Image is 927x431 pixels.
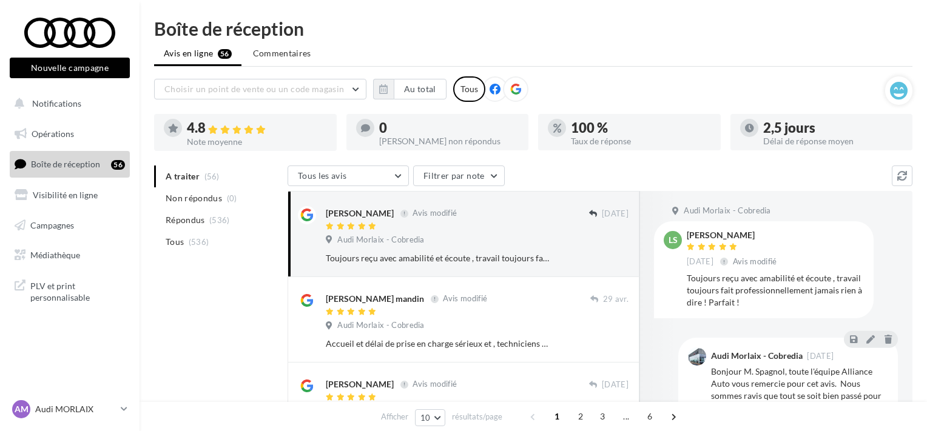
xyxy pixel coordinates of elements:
a: AM Audi MORLAIX [10,398,130,421]
span: Commentaires [253,47,311,59]
div: Toujours reçu avec amabilité et écoute , travail toujours fait professionnellement jamais rien à ... [326,252,550,264]
a: Médiathèque [7,242,132,268]
button: 10 [415,409,446,426]
span: 3 [593,407,612,426]
div: [PERSON_NAME] mandin [326,293,424,305]
div: [PERSON_NAME] [326,207,394,219]
button: Nouvelle campagne [10,58,130,78]
div: 4.8 [187,121,327,135]
span: Répondus [166,214,205,226]
div: Bonjour M. Spagnol, toute l'équipe Alliance Auto vous remercie pour cet avis. Nous sommes ravis q... [711,366,888,426]
a: Campagnes [7,213,132,238]
a: Boîte de réception56 [7,151,132,177]
span: Afficher [381,411,408,423]
div: 2,5 jours [763,121,903,135]
div: Boîte de réception [154,19,912,38]
button: Au total [373,79,447,99]
span: PLV et print personnalisable [30,278,125,304]
div: [PERSON_NAME] [687,231,780,239]
span: Notifications [32,98,81,109]
span: 1 [547,407,567,426]
span: Opérations [32,129,74,139]
button: Au total [394,79,447,99]
button: Tous les avis [288,165,409,186]
span: Médiathèque [30,250,80,260]
span: Choisir un point de vente ou un code magasin [164,84,344,94]
a: Opérations [7,121,132,147]
div: Toujours reçu avec amabilité et écoute , travail toujours fait professionnellement jamais rien à ... [687,272,864,309]
span: AM [15,403,29,415]
span: (536) [209,215,230,225]
div: Accueil et délai de prise en charge sérieux et , techniciens très compétents [326,338,550,350]
span: Audi Morlaix - Cobredia [337,235,424,246]
span: 29 avr. [603,294,629,305]
span: [DATE] [687,256,713,267]
span: [DATE] [602,209,629,219]
div: Note moyenne [187,138,327,146]
span: ... [616,407,636,426]
span: 2 [571,407,590,426]
span: Visibilité en ligne [33,190,98,200]
button: Choisir un point de vente ou un code magasin [154,79,366,99]
div: [PERSON_NAME] [326,378,394,390]
button: Filtrer par note [413,165,505,186]
div: Tous [453,76,485,102]
span: résultats/page [452,411,502,423]
button: Notifications [7,91,127,116]
span: Non répondus [166,192,222,204]
span: Avis modifié [443,294,487,304]
div: 0 [379,121,519,135]
span: [DATE] [602,379,629,390]
div: [PERSON_NAME] non répondus [379,137,519,145]
span: (0) [227,193,237,203]
span: ls [669,234,678,246]
span: Avis modifié [733,256,777,266]
div: Audi Morlaix - Cobredia [711,352,803,360]
span: Tous [166,236,184,248]
a: Visibilité en ligne [7,182,132,208]
div: 56 [111,160,125,170]
span: 10 [420,413,431,423]
span: Tous les avis [298,170,347,181]
span: Audi Morlaix - Cobredia [337,320,424,331]
span: 6 [640,407,659,426]
span: [DATE] [807,352,834,360]
div: 100 % [571,121,711,135]
a: PLV et print personnalisable [7,273,132,309]
span: Campagnes [30,219,74,230]
span: Avis modifié [413,379,457,389]
div: Taux de réponse [571,137,711,145]
p: Audi MORLAIX [35,403,116,415]
span: Avis modifié [413,209,457,218]
span: (536) [189,237,209,247]
div: Délai de réponse moyen [763,137,903,145]
span: Boîte de réception [31,159,100,169]
span: Audi Morlaix - Cobredia [684,205,770,216]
